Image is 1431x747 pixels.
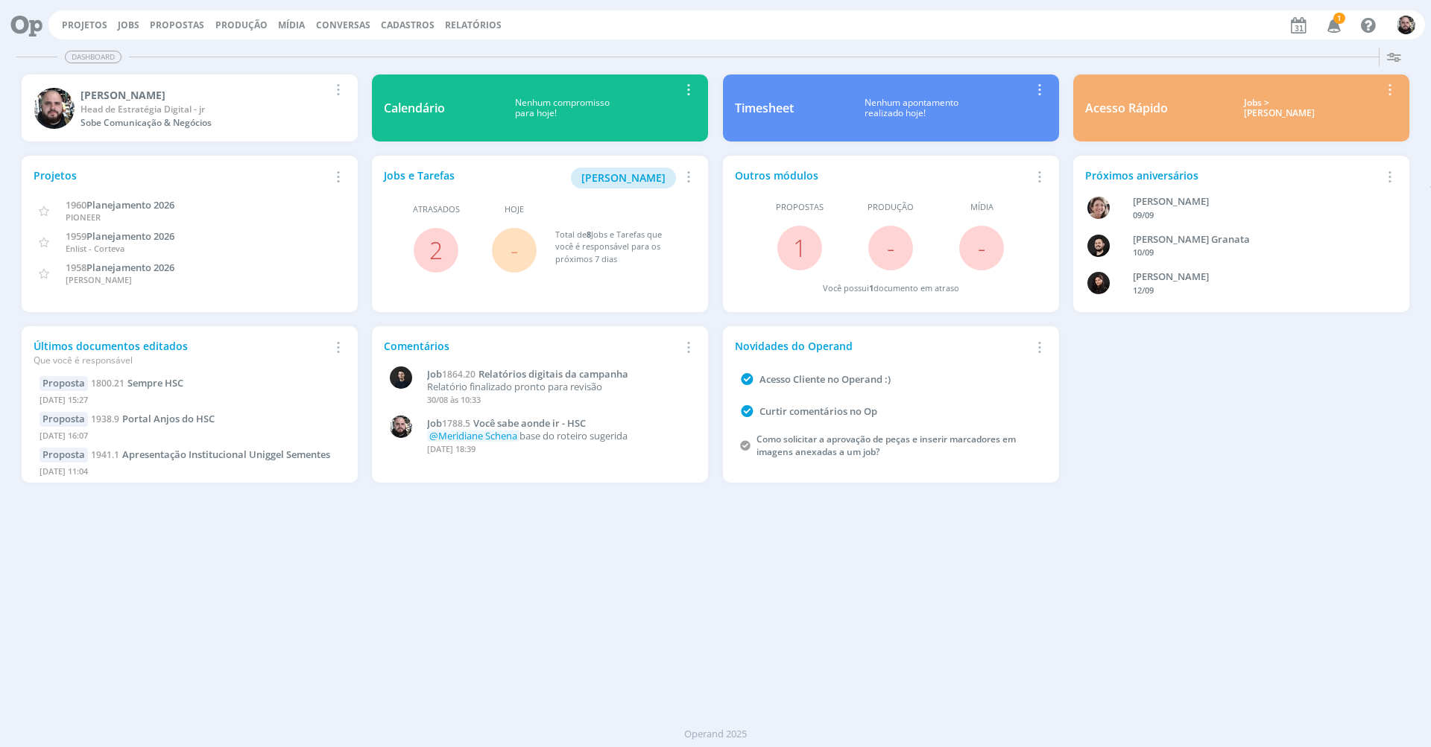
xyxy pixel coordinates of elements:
div: Projetos [34,168,329,183]
span: Você sabe aonde ir - HSC [473,416,586,430]
div: Você possui documento em atraso [823,282,959,295]
img: G [1397,16,1415,34]
a: Projetos [62,19,107,31]
div: Nenhum apontamento realizado hoje! [794,98,1030,119]
span: Dashboard [65,51,121,63]
span: Relatórios digitais da campanha [478,367,628,381]
a: Curtir comentários no Op [759,404,877,418]
span: 30/08 às 10:33 [427,394,481,405]
a: G[PERSON_NAME]Head de Estratégia Digital - jrSobe Comunicação & Negócios [22,74,358,142]
img: C [390,366,412,389]
div: Luana da Silva de Andrade [1133,270,1374,285]
span: 1938.9 [91,413,119,425]
a: TimesheetNenhum apontamentorealizado hoje! [723,74,1059,142]
div: Bruno Corralo Granata [1133,232,1374,247]
div: Nenhum compromisso para hoje! [445,98,679,119]
a: Jobs [118,19,139,31]
div: [DATE] 16:07 [40,427,340,448]
a: 2 [429,234,443,266]
div: Aline Beatriz Jackisch [1133,194,1374,209]
span: - [511,234,518,266]
a: Mídia [278,19,305,31]
span: Mídia [970,201,994,214]
span: 12/09 [1133,285,1154,296]
span: Portal Anjos do HSC [122,412,215,425]
button: Mídia [274,19,309,31]
span: Planejamento 2026 [86,261,174,274]
div: Novidades do Operand [735,338,1030,354]
a: 1960Planejamento 2026 [66,197,174,212]
img: L [1087,272,1110,294]
span: Atrasados [413,203,460,216]
span: PIONEER [66,212,101,223]
span: - [887,232,894,264]
div: Acesso Rápido [1085,99,1168,117]
span: 1959 [66,229,86,243]
div: Timesheet [735,99,794,117]
a: 1959Planejamento 2026 [66,229,174,243]
div: Próximos aniversários [1085,168,1380,183]
span: Propostas [150,19,204,31]
a: Produção [215,19,268,31]
img: A [1087,197,1110,219]
div: Head de Estratégia Digital - jr [80,103,329,116]
span: 1941.1 [91,448,119,461]
div: Últimos documentos editados [34,338,329,367]
a: Job1864.20Relatórios digitais da campanha [427,369,688,381]
img: G [34,88,75,129]
span: 8 [587,229,591,240]
a: 1 [793,232,806,264]
span: 09/09 [1133,209,1154,220]
span: [PERSON_NAME] [66,274,132,285]
a: Como solicitar a aprovação de peças e inserir marcadores em imagens anexadas a um job? [756,433,1016,458]
button: G [1396,12,1416,38]
span: 1960 [66,198,86,212]
a: Conversas [316,19,370,31]
button: Relatórios [440,19,506,31]
span: 1800.21 [91,377,124,390]
span: Hoje [505,203,524,216]
div: Jobs > [PERSON_NAME] [1179,98,1380,119]
span: 1864.20 [442,368,476,381]
a: 1938.9Portal Anjos do HSC [91,412,215,425]
div: Jobs e Tarefas [384,168,679,188]
a: 1941.1Apresentação Institucional Uniggel Sementes [91,448,330,461]
span: 1788.5 [442,417,470,430]
div: Sobe Comunicação & Negócios [80,116,329,130]
span: 10/09 [1133,247,1154,258]
span: Propostas [776,201,824,214]
div: Total de Jobs e Tarefas que você é responsável para os próximos 7 dias [555,229,682,266]
p: base do roteiro sugerida [427,430,688,442]
button: Conversas [312,19,375,31]
button: 1 [1318,12,1348,39]
span: @Meridiane Schena [429,429,517,442]
span: Enlist - Corteva [66,243,124,254]
span: 1 [1333,13,1345,24]
span: Planejamento 2026 [86,198,174,212]
a: 1800.21Sempre HSC [91,376,183,390]
button: Propostas [145,19,209,31]
a: Acesso Cliente no Operand :) [759,372,891,386]
a: 1958Planejamento 2026 [66,260,174,274]
div: Proposta [40,412,88,427]
div: Proposta [40,448,88,462]
span: Apresentação Institucional Uniggel Sementes [122,448,330,461]
a: Job1788.5Você sabe aonde ir - HSC [427,418,688,430]
p: Relatório finalizado pronto para revisão [427,381,688,393]
button: [PERSON_NAME] [571,168,676,188]
span: Planejamento 2026 [86,229,174,243]
div: Calendário [384,99,445,117]
button: Produção [211,19,272,31]
span: - [978,232,985,264]
img: G [390,416,412,438]
a: [PERSON_NAME] [571,170,676,184]
span: Produção [868,201,914,214]
div: Giovani Souza [80,87,329,103]
img: B [1087,235,1110,257]
span: Cadastros [381,19,435,31]
button: Cadastros [376,19,439,31]
span: [DATE] 18:39 [427,443,476,454]
div: Que você é responsável [34,354,329,367]
span: [PERSON_NAME] [581,171,666,185]
div: [DATE] 11:04 [40,462,340,484]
